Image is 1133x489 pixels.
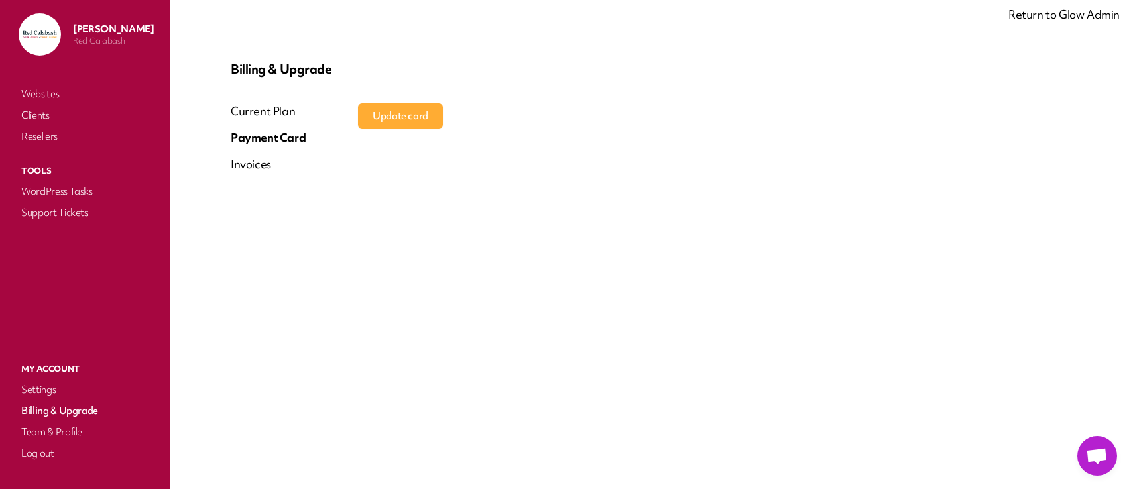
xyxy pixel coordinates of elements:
[19,402,151,420] a: Billing & Upgrade
[19,444,151,462] a: Log out
[1077,436,1117,476] a: Open chat
[358,103,443,129] button: Update card
[19,203,151,222] a: Support Tickets
[19,360,151,378] p: My Account
[19,423,151,441] a: Team & Profile
[19,182,151,201] a: WordPress Tasks
[19,162,151,180] p: Tools
[231,156,271,172] div: Invoices
[1008,7,1120,22] a: Return to Glow Admin
[231,130,306,146] div: Payment Card
[19,127,151,146] a: Resellers
[19,106,151,125] a: Clients
[73,36,154,46] p: Red Calabash
[19,85,151,103] a: Websites
[231,61,1072,77] p: Billing & Upgrade
[231,103,306,119] div: Current Plan
[19,380,151,399] a: Settings
[231,156,271,183] a: Invoices
[73,23,154,36] p: [PERSON_NAME]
